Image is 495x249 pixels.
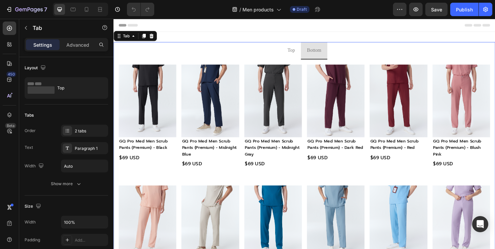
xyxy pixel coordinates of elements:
[271,48,332,125] img: PREMIUM-PANTS-MALE-WEB-3_1080x.png
[5,48,66,125] img: PREMIUM-PANTS-MALE-WEB-7_1512x.png
[242,6,274,13] span: Men products
[72,150,94,157] span: $69 USD
[75,128,106,134] div: 2 tabs
[338,150,360,157] span: $69 USD
[66,41,89,48] p: Advanced
[25,178,108,190] button: Show more
[33,24,90,32] p: Tab
[127,3,154,16] div: Undo/Redo
[205,143,227,151] span: $69 USD
[6,72,16,77] div: 450
[25,202,42,211] div: Size
[450,3,478,16] button: Publish
[25,128,36,134] div: Order
[25,112,34,118] div: Tabs
[139,150,160,157] span: $69 USD
[25,144,33,151] div: Text
[184,31,192,36] span: Top
[25,162,45,171] div: Width
[338,48,399,125] img: PREMIUM-PANTS-MALE-WEB-17_1080x.png
[75,237,106,243] div: Add...
[5,123,16,128] div: Beta
[61,216,108,228] input: Auto
[425,3,448,16] button: Save
[272,143,293,151] span: $69 USD
[297,6,307,12] span: Draft
[138,48,199,125] img: PREMIUM-PANTS-MALE-WEB-9_1080x.png
[51,180,82,187] div: Show more
[272,126,325,139] span: GQ Pro Med Men Scrub Pants (Premium) - Red
[57,80,98,96] div: Top
[472,216,488,232] div: Open Intercom Messenger
[25,219,36,225] div: Width
[205,126,264,139] span: GQ Pro Med Men Scrub Pants (Premium) - Dark Red
[25,237,40,243] div: Padding
[113,19,495,249] iframe: Design area
[25,64,47,73] div: Layout
[205,48,266,125] img: PREMIUM-PANTS-MALE-WEB-1_1080x.png
[338,126,391,147] span: GQ Pro Med Men Scrub Pants (Premium) - Blush Pink
[72,48,133,125] img: PREMIUM-PANTS-MALE-WEB-11_1080x.png
[8,15,18,21] div: Tab
[139,126,199,147] span: GQ Pro Med Men Scrub Pants (Premium) - Midnight Gray
[239,6,241,13] span: /
[61,160,108,172] input: Auto
[6,143,27,151] span: $69 USD
[33,41,52,48] p: Settings
[72,126,132,147] span: GQ Pro Med Men Scrub Pants (Premium) - Midnight Blue
[3,3,50,16] button: 7
[431,7,442,12] span: Save
[205,31,220,36] span: Bottom
[75,146,106,152] div: Paragraph 1
[456,6,473,13] div: Publish
[6,126,59,139] span: GQ Pro Med Men Scrub Pants (Premium) - Black
[44,5,47,13] p: 7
